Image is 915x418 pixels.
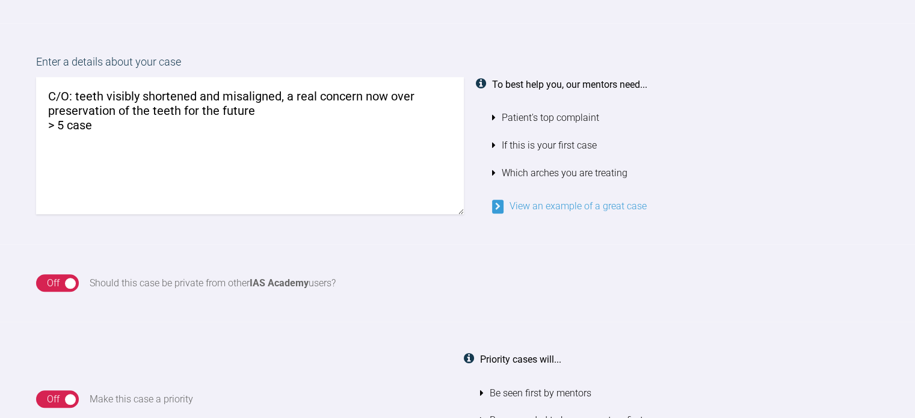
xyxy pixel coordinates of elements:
textarea: C/O: teeth visibly shortened and misaligned, a real concern now over preservation of the teeth fo... [36,77,464,214]
strong: Priority cases will... [480,354,561,365]
div: Make this case a priority [90,392,193,407]
div: Off [47,392,60,407]
label: Enter a details about your case [36,54,879,77]
li: Patient's top complaint [492,104,880,132]
li: If this is your first case [492,132,880,159]
li: Be seen first by mentors [480,380,880,407]
li: Which arches you are treating [492,159,880,187]
a: View an example of a great case [492,200,647,212]
strong: To best help you, our mentors need... [492,79,647,90]
strong: IAS Academy [250,277,309,289]
div: Should this case be private from other users? [90,275,336,291]
div: Off [47,275,60,291]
